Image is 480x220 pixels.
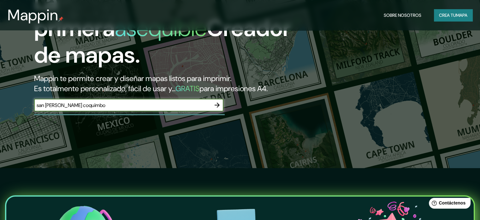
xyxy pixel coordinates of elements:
button: Crea tumapa [434,9,472,21]
font: Mappin [8,5,58,25]
img: pin de mapeo [58,16,63,22]
font: para impresiones A4. [199,84,268,93]
input: Elige tu lugar favorito [34,102,211,109]
iframe: Lanzador de widgets de ayuda [424,195,473,213]
font: Es totalmente personalizado, fácil de usar y... [34,84,175,93]
font: Mappin te permite crear y diseñar mapas listos para imprimir. [34,73,231,83]
font: Crea tu [439,12,456,18]
font: Sobre nosotros [384,12,421,18]
button: Sobre nosotros [381,9,424,21]
font: mapa [456,12,467,18]
font: GRATIS [175,84,199,93]
font: Creador de mapas. [34,14,291,70]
